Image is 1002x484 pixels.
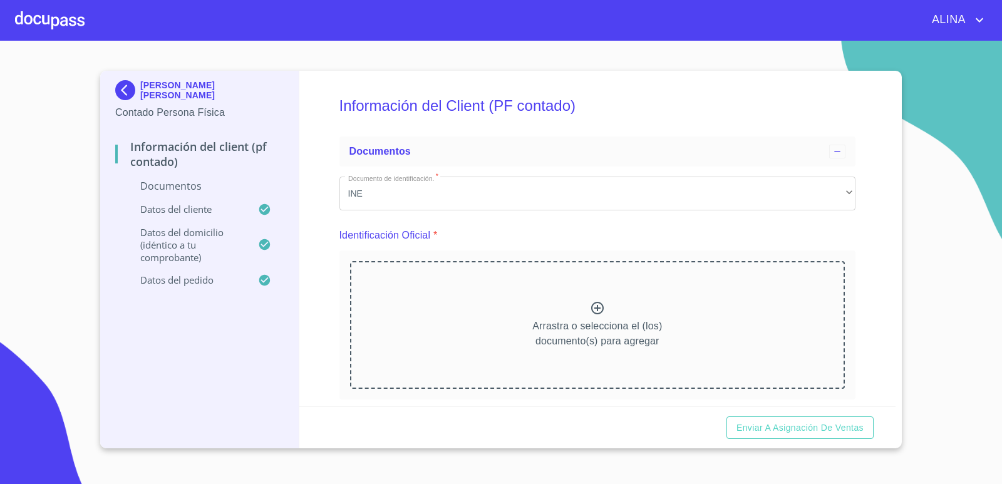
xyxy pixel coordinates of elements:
span: Enviar a Asignación de Ventas [736,420,864,436]
p: Información del Client (PF contado) [115,139,284,169]
p: Contado Persona Física [115,105,284,120]
div: Documentos [339,136,856,167]
span: Documentos [349,146,411,157]
p: Identificación Oficial [339,228,431,243]
h5: Información del Client (PF contado) [339,80,856,131]
p: Datos del domicilio (idéntico a tu comprobante) [115,226,258,264]
p: Datos del pedido [115,274,258,286]
button: Enviar a Asignación de Ventas [726,416,874,440]
button: account of current user [922,10,987,30]
span: ALINA [922,10,972,30]
div: [PERSON_NAME] [PERSON_NAME] [115,80,284,105]
p: Documentos [115,179,284,193]
p: Arrastra o selecciona el (los) documento(s) para agregar [532,319,662,349]
p: [PERSON_NAME] [PERSON_NAME] [140,80,284,100]
p: Datos del cliente [115,203,258,215]
div: INE [339,177,856,210]
img: Docupass spot blue [115,80,140,100]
